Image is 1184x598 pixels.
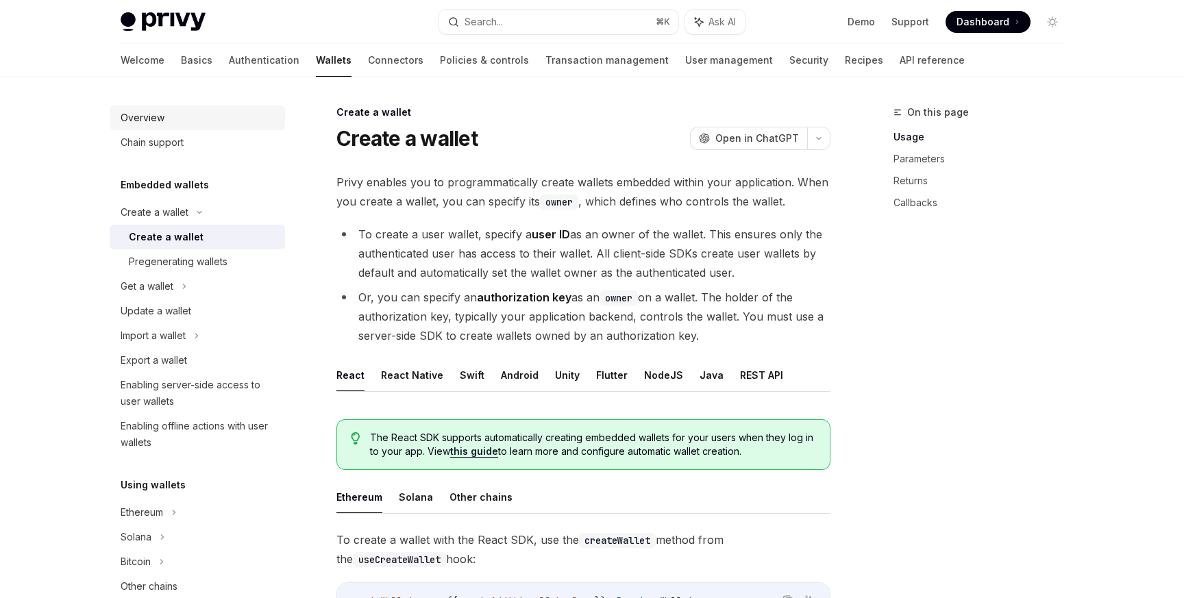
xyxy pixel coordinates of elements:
[121,12,206,32] img: light logo
[336,481,382,513] button: Ethereum
[540,195,578,210] code: owner
[532,227,570,241] strong: user ID
[893,170,1074,192] a: Returns
[336,225,830,282] li: To create a user wallet, specify a as an owner of the wallet. This ensures only the authenticated...
[110,299,285,323] a: Update a wallet
[353,552,446,567] code: useCreateWallet
[907,104,969,121] span: On this page
[336,126,478,151] h1: Create a wallet
[789,44,828,77] a: Security
[501,359,539,391] button: Android
[351,432,360,445] svg: Tip
[121,44,164,77] a: Welcome
[110,130,285,155] a: Chain support
[110,249,285,274] a: Pregenerating wallets
[740,359,783,391] button: REST API
[450,445,498,458] a: this guide
[121,303,191,319] div: Update a wallet
[893,126,1074,148] a: Usage
[439,10,678,34] button: Search...⌘K
[121,352,187,369] div: Export a wallet
[399,481,433,513] button: Solana
[336,530,830,569] span: To create a wallet with the React SDK, use the method from the hook:
[449,481,513,513] button: Other chains
[336,105,830,119] div: Create a wallet
[110,348,285,373] a: Export a wallet
[1041,11,1063,33] button: Toggle dark mode
[110,225,285,249] a: Create a wallet
[121,327,186,344] div: Import a wallet
[700,359,724,391] button: Java
[579,533,656,548] code: createWallet
[121,377,277,410] div: Enabling server-side access to user wallets
[336,173,830,211] span: Privy enables you to programmatically create wallets embedded within your application. When you c...
[685,44,773,77] a: User management
[121,578,177,595] div: Other chains
[381,359,443,391] button: React Native
[715,132,799,145] span: Open in ChatGPT
[121,134,184,151] div: Chain support
[893,192,1074,214] a: Callbacks
[121,204,188,221] div: Create a wallet
[600,290,638,306] code: owner
[121,504,163,521] div: Ethereum
[644,359,683,391] button: NodeJS
[121,418,277,451] div: Enabling offline actions with user wallets
[129,253,227,270] div: Pregenerating wallets
[848,15,875,29] a: Demo
[121,278,173,295] div: Get a wallet
[893,148,1074,170] a: Parameters
[690,127,807,150] button: Open in ChatGPT
[121,177,209,193] h5: Embedded wallets
[316,44,351,77] a: Wallets
[656,16,670,27] span: ⌘ K
[129,229,203,245] div: Create a wallet
[229,44,299,77] a: Authentication
[121,553,151,570] div: Bitcoin
[110,105,285,130] a: Overview
[957,15,1009,29] span: Dashboard
[845,44,883,77] a: Recipes
[900,44,965,77] a: API reference
[336,288,830,345] li: Or, you can specify an as an on a wallet. The holder of the authorization key, typically your app...
[708,15,736,29] span: Ask AI
[181,44,212,77] a: Basics
[891,15,929,29] a: Support
[370,431,816,458] span: The React SDK supports automatically creating embedded wallets for your users when they log in to...
[555,359,580,391] button: Unity
[121,110,164,126] div: Overview
[121,529,151,545] div: Solana
[121,477,186,493] h5: Using wallets
[440,44,529,77] a: Policies & controls
[336,359,365,391] button: React
[110,373,285,414] a: Enabling server-side access to user wallets
[545,44,669,77] a: Transaction management
[596,359,628,391] button: Flutter
[685,10,745,34] button: Ask AI
[465,14,503,30] div: Search...
[368,44,423,77] a: Connectors
[477,290,571,304] strong: authorization key
[460,359,484,391] button: Swift
[110,414,285,455] a: Enabling offline actions with user wallets
[946,11,1031,33] a: Dashboard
